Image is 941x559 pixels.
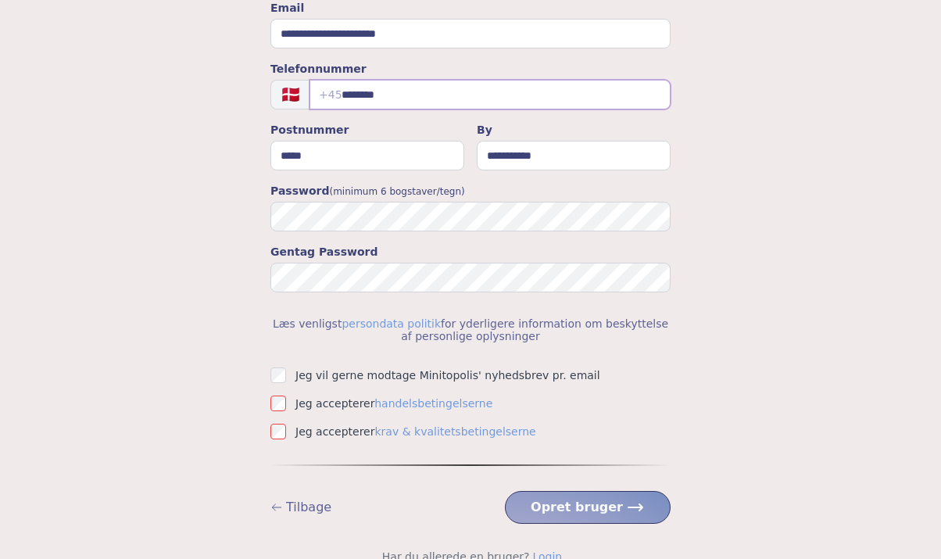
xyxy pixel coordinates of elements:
[374,397,492,410] a: handelsbetingelserne
[374,425,535,438] a: krav & kvalitetsbetingelserne
[477,122,671,138] label: By
[295,425,536,438] label: Jeg accepterer
[295,369,600,382] label: Jeg vil gerne modtage Minitopolis' nyhedsbrev pr. email
[270,244,671,260] label: Gentag Password
[329,186,464,197] span: (minimum 6 bogstaver/tegn)
[270,122,464,138] label: Postnummer
[270,61,671,77] label: Telefonnummer
[505,491,671,524] button: Opret bruger
[286,498,331,517] span: Tilbage
[270,317,671,342] p: Læs venligst for yderligere information om beskyttelse af personlige oplysninger
[281,88,300,102] img: Denmark
[531,498,645,517] span: Opret bruger
[270,498,331,517] button: Tilbage
[270,183,671,199] label: Password
[295,397,492,410] label: Jeg accepterer
[342,317,441,330] a: persondata politik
